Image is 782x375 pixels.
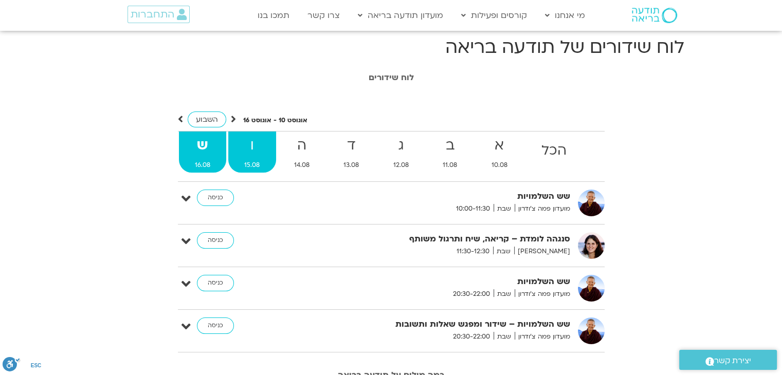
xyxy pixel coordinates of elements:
a: ו15.08 [228,132,276,173]
a: מי אנחנו [540,6,590,25]
a: תמכו בנו [252,6,295,25]
strong: הכל [525,139,583,162]
a: ה14.08 [278,132,326,173]
span: 14.08 [278,160,326,171]
a: ב11.08 [427,132,474,173]
strong: ו [228,134,276,157]
span: 16.08 [179,160,227,171]
a: התחברות [128,6,190,23]
span: 20:30-22:00 [449,289,494,299]
span: התחברות [131,9,174,20]
a: ג12.08 [377,132,425,173]
strong: שש השלמויות – שידור ומפגש שאלות ותשובות [318,317,570,331]
strong: ב [427,134,474,157]
strong: ג [377,134,425,157]
span: 10:00-11:30 [452,203,494,214]
span: שבת [494,203,515,214]
span: 12.08 [377,160,425,171]
strong: שש השלמויות [318,190,570,203]
span: מועדון פמה צ'ודרון [515,289,570,299]
a: א10.08 [476,132,524,173]
a: צרו קשר [302,6,345,25]
a: כניסה [197,190,234,206]
strong: א [476,134,524,157]
span: 20:30-22:00 [449,331,494,342]
span: מועדון פמה צ'ודרון [515,203,570,214]
img: תודעה בריאה [632,8,677,23]
a: כניסה [197,317,234,334]
a: מועדון תודעה בריאה [353,6,448,25]
span: [PERSON_NAME] [514,246,570,257]
strong: ה [278,134,326,157]
strong: ד [328,134,375,157]
a: כניסה [197,275,234,291]
strong: סנגהה לומדת – קריאה, שיח ותרגול משותף [318,232,570,246]
span: 10.08 [476,160,524,171]
span: שבת [493,246,514,257]
span: 11:30-12:30 [453,246,493,257]
span: 11.08 [427,160,474,171]
span: 13.08 [328,160,375,171]
a: הכל [525,132,583,173]
span: השבוע [196,115,218,124]
h1: לוח שידורים [103,73,679,82]
strong: שש השלמויות [318,275,570,289]
h1: לוח שידורים של תודעה בריאה [98,35,684,60]
span: יצירת קשר [714,354,751,368]
span: 15.08 [228,160,276,171]
a: ד13.08 [328,132,375,173]
strong: ש [179,134,227,157]
a: כניסה [197,232,234,249]
span: שבת [494,331,515,342]
p: אוגוסט 10 - אוגוסט 16 [243,115,307,126]
a: קורסים ופעילות [456,6,532,25]
a: השבוע [188,111,226,127]
span: מועדון פמה צ'ודרון [515,331,570,342]
a: ש16.08 [179,132,227,173]
span: שבת [494,289,515,299]
a: יצירת קשר [679,350,777,370]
